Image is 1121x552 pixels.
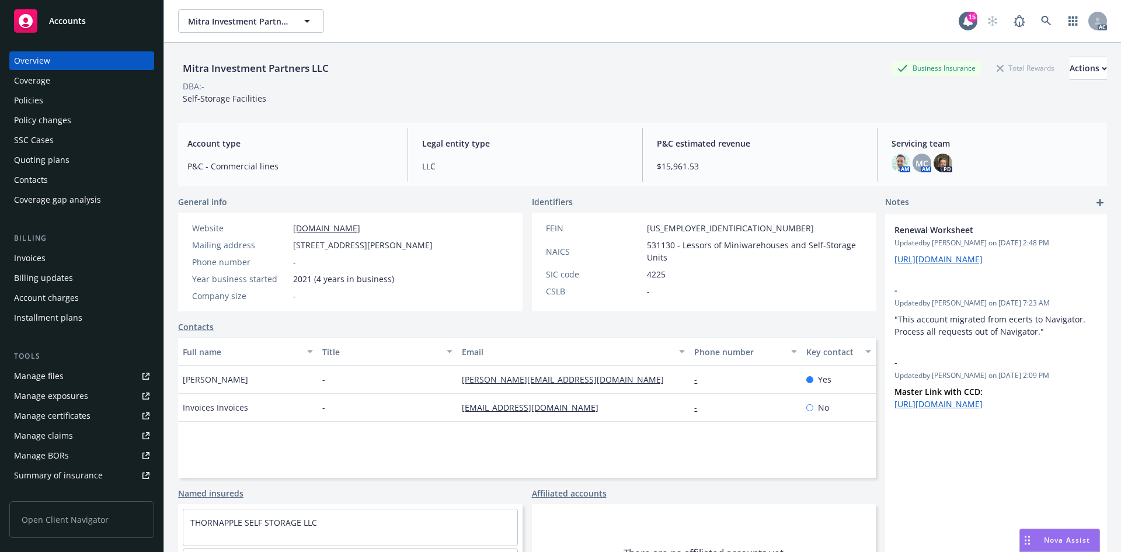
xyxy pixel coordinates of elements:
[885,275,1107,347] div: -Updatedby [PERSON_NAME] on [DATE] 7:23 AM"This account migrated from ecerts to Navigator. Proces...
[14,51,50,70] div: Overview
[894,356,1067,369] span: -
[462,346,672,358] div: Email
[694,402,706,413] a: -
[9,249,154,268] a: Invoices
[1070,57,1107,80] button: Actions
[532,196,573,208] span: Identifiers
[885,196,909,210] span: Notes
[802,338,876,366] button: Key contact
[9,387,154,405] a: Manage exposures
[188,15,289,27] span: Mitra Investment Partners LLC
[9,232,154,244] div: Billing
[892,61,981,75] div: Business Insurance
[9,269,154,287] a: Billing updates
[894,238,1098,248] span: Updated by [PERSON_NAME] on [DATE] 2:48 PM
[694,374,706,385] a: -
[647,239,862,263] span: 531130 - Lessors of Miniwarehouses and Self-Storage Units
[183,346,300,358] div: Full name
[546,285,642,297] div: CSLB
[546,268,642,280] div: SIC code
[9,501,154,538] span: Open Client Navigator
[422,160,628,172] span: LLC
[1093,196,1107,210] a: add
[9,426,154,445] a: Manage claims
[178,321,214,333] a: Contacts
[192,273,288,285] div: Year business started
[9,91,154,110] a: Policies
[178,338,318,366] button: Full name
[647,285,650,297] span: -
[981,9,1004,33] a: Start snowing
[9,131,154,150] a: SSC Cases
[9,111,154,130] a: Policy changes
[894,254,983,265] a: [URL][DOMAIN_NAME]
[293,290,296,302] span: -
[9,350,154,362] div: Tools
[462,402,608,413] a: [EMAIL_ADDRESS][DOMAIN_NAME]
[1044,535,1090,545] span: Nova Assist
[892,137,1098,150] span: Servicing team
[192,222,288,234] div: Website
[657,160,863,172] span: $15,961.53
[818,373,831,386] span: Yes
[894,386,983,397] strong: Master Link with CCD:
[183,373,248,386] span: [PERSON_NAME]
[293,239,433,251] span: [STREET_ADDRESS][PERSON_NAME]
[462,374,673,385] a: [PERSON_NAME][EMAIL_ADDRESS][DOMAIN_NAME]
[14,387,88,405] div: Manage exposures
[178,196,227,208] span: General info
[178,9,324,33] button: Mitra Investment Partners LLC
[894,284,1067,296] span: -
[14,111,71,130] div: Policy changes
[192,239,288,251] div: Mailing address
[178,61,333,76] div: Mitra Investment Partners LLC
[322,346,440,358] div: Title
[915,157,928,169] span: MC
[1061,9,1085,33] a: Switch app
[1035,9,1058,33] a: Search
[322,373,325,386] span: -
[14,407,90,425] div: Manage certificates
[894,398,983,409] a: [URL][DOMAIN_NAME]
[318,338,457,366] button: Title
[14,171,48,189] div: Contacts
[457,338,690,366] button: Email
[9,308,154,327] a: Installment plans
[183,401,248,414] span: Invoices Invoices
[546,245,642,258] div: NAICS
[1019,529,1100,552] button: Nova Assist
[885,214,1107,275] div: Renewal WorksheetUpdatedby [PERSON_NAME] on [DATE] 2:48 PM[URL][DOMAIN_NAME]
[9,51,154,70] a: Overview
[293,273,394,285] span: 2021 (4 years in business)
[546,222,642,234] div: FEIN
[885,347,1107,419] div: -Updatedby [PERSON_NAME] on [DATE] 2:09 PMMaster Link with CCD: [URL][DOMAIN_NAME]
[14,308,82,327] div: Installment plans
[192,290,288,302] div: Company size
[894,224,1067,236] span: Renewal Worksheet
[14,190,101,209] div: Coverage gap analysis
[192,256,288,268] div: Phone number
[183,80,204,92] div: DBA: -
[14,71,50,90] div: Coverage
[806,346,858,358] div: Key contact
[9,171,154,189] a: Contacts
[187,137,394,150] span: Account type
[49,16,86,26] span: Accounts
[14,91,43,110] div: Policies
[14,269,73,287] div: Billing updates
[9,367,154,386] a: Manage files
[967,12,977,22] div: 15
[690,338,801,366] button: Phone number
[293,256,296,268] span: -
[190,517,317,528] a: THORNAPPLE SELF STORAGE LLC
[894,298,1098,308] span: Updated by [PERSON_NAME] on [DATE] 7:23 AM
[422,137,628,150] span: Legal entity type
[14,151,69,169] div: Quoting plans
[818,401,829,414] span: No
[694,346,784,358] div: Phone number
[322,401,325,414] span: -
[657,137,863,150] span: P&C estimated revenue
[14,426,73,445] div: Manage claims
[9,289,154,307] a: Account charges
